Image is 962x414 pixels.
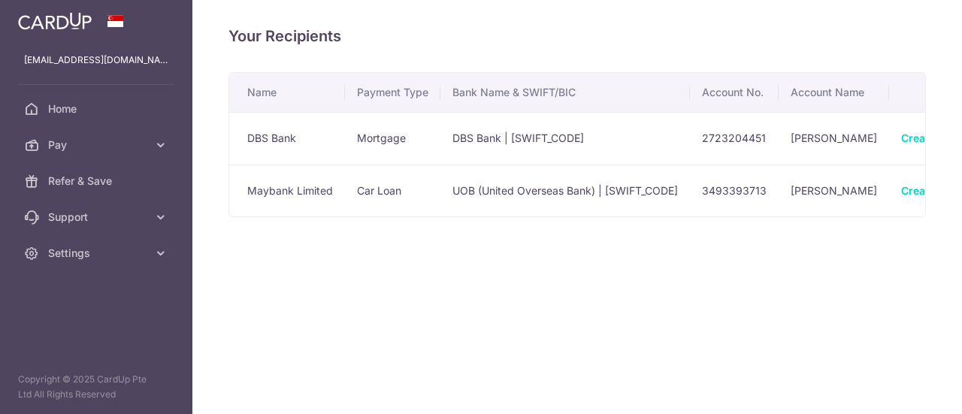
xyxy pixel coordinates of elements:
td: 2723204451 [690,112,779,165]
iframe: Opens a widget where you can find more information [866,369,947,406]
th: Account Name [779,73,889,112]
p: [EMAIL_ADDRESS][DOMAIN_NAME] [24,53,168,68]
td: Maybank Limited [229,165,345,217]
td: [PERSON_NAME] [779,165,889,217]
img: CardUp [18,12,92,30]
td: Mortgage [345,112,440,165]
td: [PERSON_NAME] [779,112,889,165]
th: Account No. [690,73,779,112]
td: DBS Bank | [SWIFT_CODE] [440,112,690,165]
td: 3493393713 [690,165,779,217]
span: Refer & Save [48,174,147,189]
th: Bank Name & SWIFT/BIC [440,73,690,112]
span: Home [48,101,147,116]
span: Pay [48,137,147,153]
span: Support [48,210,147,225]
td: Car Loan [345,165,440,217]
th: Name [229,73,345,112]
td: UOB (United Overseas Bank) | [SWIFT_CODE] [440,165,690,217]
td: DBS Bank [229,112,345,165]
span: Settings [48,246,147,261]
th: Payment Type [345,73,440,112]
h4: Your Recipients [228,24,926,48]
